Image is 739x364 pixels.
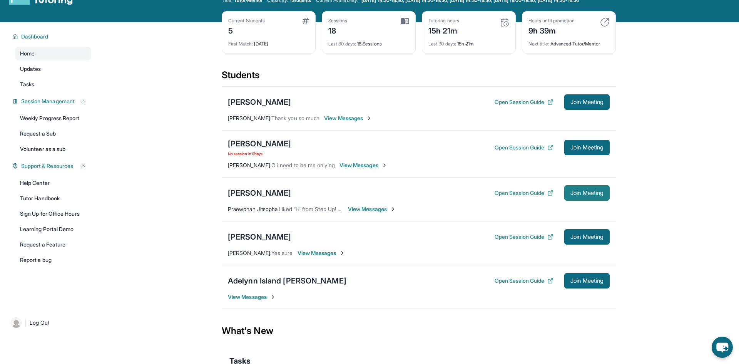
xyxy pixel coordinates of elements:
a: Sign Up for Office Hours [15,207,91,221]
img: card [500,18,509,27]
div: [PERSON_NAME] [228,97,291,107]
span: View Messages [324,114,372,122]
button: Join Meeting [564,273,610,289]
span: [PERSON_NAME] : [228,162,271,168]
div: [PERSON_NAME] [228,188,291,198]
span: Praewphan Jitsopha : [228,206,279,212]
div: Adelynn Island [PERSON_NAME] [228,275,346,286]
span: Log Out [30,319,50,327]
span: Session Management [21,97,75,105]
span: View Messages [339,161,388,169]
span: No session in 17 days [228,151,291,157]
button: Join Meeting [564,94,610,110]
span: Updates [20,65,41,73]
span: Last 30 days : [328,41,356,47]
span: Join Meeting [570,100,604,104]
button: Open Session Guide [495,189,553,197]
span: [PERSON_NAME] : [228,115,271,121]
button: Open Session Guide [495,233,553,241]
img: card [302,18,309,24]
span: Last 30 days : [428,41,456,47]
button: Session Management [18,97,86,105]
div: 15h 21m [428,36,509,47]
div: [PERSON_NAME] [228,231,291,242]
a: Help Center [15,176,91,190]
span: Yes sure [271,250,293,256]
span: O i need to be me onlying [271,162,335,168]
a: Request a Sub [15,127,91,141]
span: | [25,318,27,327]
img: Chevron-Right [270,294,276,300]
span: Tasks [20,81,34,88]
button: Join Meeting [564,185,610,201]
div: Advanced Tutor/Mentor [528,36,609,47]
button: Join Meeting [564,229,610,245]
span: Next title : [528,41,549,47]
button: Open Session Guide [495,98,553,106]
span: [PERSON_NAME] : [228,250,271,256]
div: What's New [222,314,616,348]
span: View Messages [228,293,276,301]
div: Students [222,69,616,86]
div: 15h 21m [428,24,459,36]
button: Support & Resources [18,162,86,170]
a: Tutor Handbook [15,191,91,205]
a: |Log Out [8,314,91,331]
img: Chevron-Right [390,206,396,212]
span: Support & Resources [21,162,73,170]
div: 5 [228,24,265,36]
img: card [401,18,409,25]
img: Chevron-Right [381,162,388,168]
div: 18 Sessions [328,36,409,47]
span: Join Meeting [570,235,604,239]
button: Open Session Guide [495,277,553,285]
button: chat-button [712,337,733,358]
div: 18 [328,24,348,36]
button: Open Session Guide [495,144,553,151]
span: Join Meeting [570,145,604,150]
div: Current Students [228,18,265,24]
img: Chevron-Right [366,115,372,121]
div: Hours until promotion [528,18,575,24]
span: First Match : [228,41,253,47]
span: Thank you so much [271,115,319,121]
span: View Messages [298,249,346,257]
a: Request a Feature [15,238,91,252]
a: Updates [15,62,91,76]
button: Join Meeting [564,140,610,155]
a: Home [15,47,91,60]
div: 9h 39m [528,24,575,36]
a: Tasks [15,77,91,91]
div: [PERSON_NAME] [228,138,291,149]
div: Sessions [328,18,348,24]
img: card [600,18,609,27]
div: Tutoring hours [428,18,459,24]
span: Dashboard [21,33,48,40]
a: Learning Portal Demo [15,222,91,236]
span: Home [20,50,35,57]
span: Join Meeting [570,278,604,283]
a: Report a bug [15,253,91,267]
img: user-img [11,317,22,328]
a: Weekly Progress Report [15,111,91,125]
span: Join Meeting [570,191,604,195]
a: Volunteer as a sub [15,142,91,156]
span: View Messages [348,205,396,213]
img: Chevron-Right [339,250,345,256]
div: [DATE] [228,36,309,47]
button: Dashboard [18,33,86,40]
